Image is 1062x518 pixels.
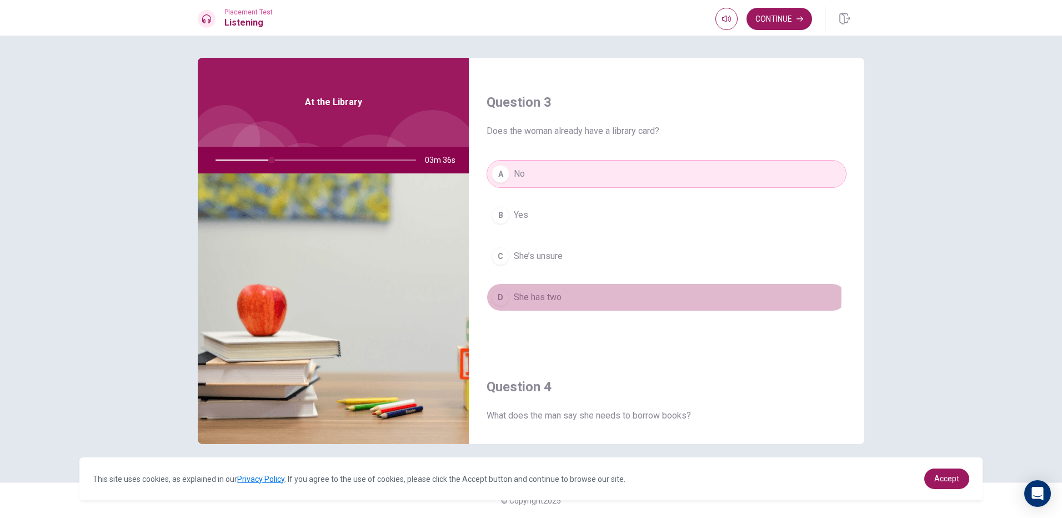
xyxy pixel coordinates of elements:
[224,8,273,16] span: Placement Test
[487,378,846,396] h4: Question 4
[1024,480,1051,507] div: Open Intercom Messenger
[514,208,528,222] span: Yes
[487,124,846,138] span: Does the woman already have a library card?
[237,475,284,484] a: Privacy Policy
[501,496,561,505] span: © Copyright 2025
[487,283,846,311] button: DShe has two
[492,247,509,265] div: C
[79,457,982,500] div: cookieconsent
[492,165,509,183] div: A
[492,288,509,306] div: D
[514,291,562,304] span: She has two
[514,167,525,181] span: No
[924,469,969,489] a: dismiss cookie message
[492,206,509,224] div: B
[305,96,362,109] span: At the Library
[487,409,846,422] span: What does the man say she needs to borrow books?
[747,8,812,30] button: Continue
[93,475,625,484] span: This site uses cookies, as explained in our . If you agree to the use of cookies, please click th...
[487,201,846,229] button: BYes
[425,147,464,173] span: 03m 36s
[487,160,846,188] button: ANo
[487,93,846,111] h4: Question 3
[487,242,846,270] button: CShe’s unsure
[934,474,959,483] span: Accept
[198,173,469,444] img: At the Library
[514,250,563,263] span: She’s unsure
[224,16,273,29] h1: Listening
